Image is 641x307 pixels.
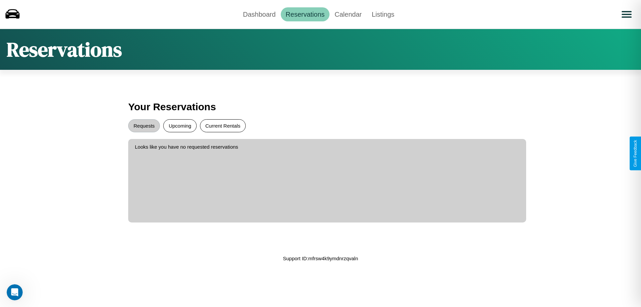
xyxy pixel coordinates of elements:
[330,7,367,21] a: Calendar
[128,98,513,116] h3: Your Reservations
[135,142,519,151] p: Looks like you have no requested reservations
[163,119,197,132] button: Upcoming
[633,140,638,167] div: Give Feedback
[200,119,246,132] button: Current Rentals
[128,119,160,132] button: Requests
[7,284,23,300] iframe: Intercom live chat
[617,5,636,24] button: Open menu
[238,7,281,21] a: Dashboard
[367,7,399,21] a: Listings
[281,7,330,21] a: Reservations
[7,36,122,63] h1: Reservations
[283,254,358,263] p: Support ID: mfrsw4k9ymdnrzqvaln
